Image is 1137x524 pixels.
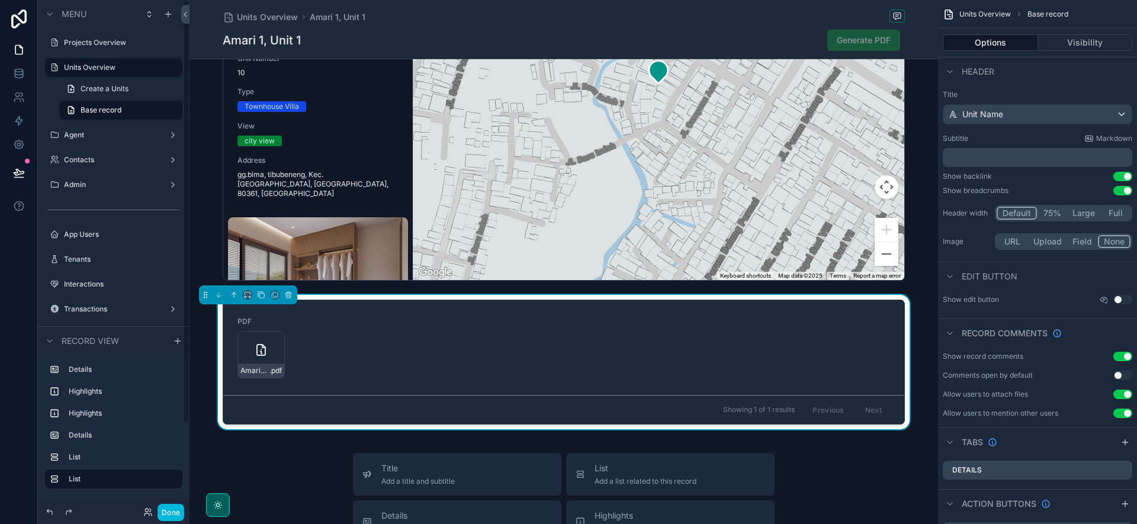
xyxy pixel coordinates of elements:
[81,105,121,115] span: Base record
[1067,235,1099,248] button: Field
[237,87,399,97] span: Type
[64,304,159,314] label: Transactions
[1067,207,1100,220] button: Large
[38,355,189,500] div: scrollable content
[81,84,129,94] span: Create a Units
[69,452,173,462] label: List
[943,390,1028,399] div: Allow users to attach files
[943,148,1132,167] div: scrollable content
[269,366,282,375] span: .pdf
[64,63,175,72] label: Units Overview
[595,510,701,522] span: Highlights
[943,208,990,218] label: Header width
[962,66,994,78] span: Header
[245,101,299,112] div: Townhouse Villa
[353,453,561,496] button: TitleAdd a title and subtitle
[1098,235,1130,248] button: None
[1096,134,1132,143] span: Markdown
[962,498,1036,510] span: Action buttons
[223,32,301,49] h1: Amari 1, Unit 1
[943,352,1023,361] div: Show record comments
[962,436,983,448] span: Tabs
[962,327,1048,339] span: Record comments
[381,477,455,486] span: Add a title and subtitle
[943,172,992,181] div: Show backlink
[997,235,1028,248] button: URL
[723,405,795,414] span: Showing 1 of 1 results
[62,335,119,347] span: Record view
[240,366,269,375] span: Amari-1,-Unit-1-OskarKorjus
[943,186,1008,195] div: Show breadcrumbs
[69,430,173,440] label: Details
[962,108,1003,120] span: Unit Name
[64,180,159,189] label: Admin
[381,510,484,522] span: Details
[1028,235,1067,248] button: Upload
[1038,34,1133,51] button: Visibility
[64,155,159,165] label: Contacts
[1100,207,1130,220] button: Full
[997,207,1037,220] button: Default
[962,271,1017,282] span: Edit button
[237,170,399,198] span: gg.bima, tibubeneng, Kec. [GEOGRAPHIC_DATA], [GEOGRAPHIC_DATA], 80361, [GEOGRAPHIC_DATA]
[1037,207,1067,220] button: 75%
[943,409,1058,418] div: Allow users to mention other users
[69,387,173,396] label: Highlights
[1084,134,1132,143] a: Markdown
[943,295,999,304] label: Show edit button
[566,453,775,496] button: ListAdd a list related to this record
[237,156,399,165] span: Address
[381,462,455,474] span: Title
[64,130,159,140] label: Agent
[64,255,175,264] label: Tenants
[158,504,184,521] button: Done
[943,134,968,143] label: Subtitle
[59,101,182,120] a: Base record
[952,465,982,475] label: Details
[64,279,175,289] label: Interactions
[228,217,408,331] div: Scene-4-Small.jpeg
[959,9,1011,19] span: Units Overview
[64,38,175,47] label: Projects Overview
[69,474,173,484] label: List
[943,371,1033,380] div: Comments open by default
[943,34,1038,51] button: Options
[237,317,390,326] span: PDF
[237,68,399,78] span: 10
[237,11,298,23] span: Units Overview
[69,409,173,418] label: Highlights
[69,365,173,374] label: Details
[245,136,275,146] div: city view
[943,90,1132,99] label: Title
[62,8,86,20] span: Menu
[595,462,696,474] span: List
[595,477,696,486] span: Add a list related to this record
[223,11,298,23] a: Units Overview
[59,79,182,98] a: Create a Units
[310,11,365,23] a: Amari 1, Unit 1
[943,237,990,246] label: Image
[64,230,175,239] label: App Users
[237,121,399,131] span: View
[943,104,1132,124] button: Unit Name
[1027,9,1068,19] span: Base record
